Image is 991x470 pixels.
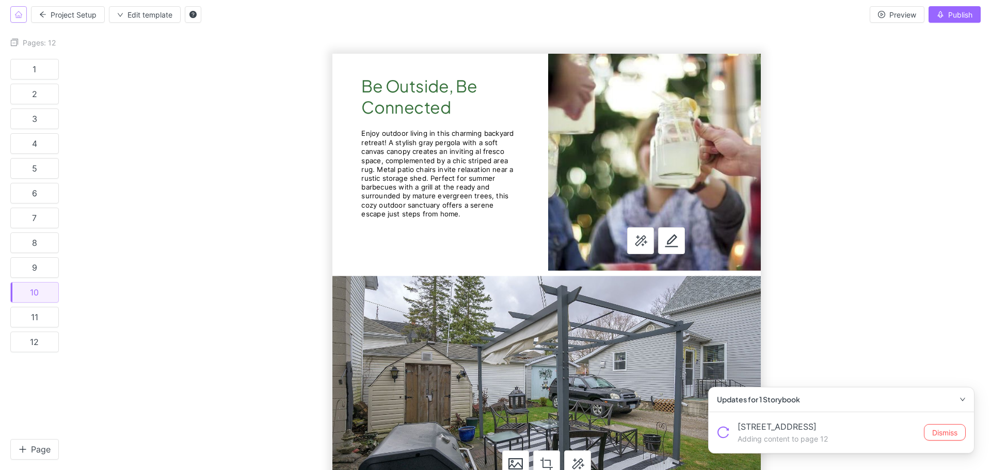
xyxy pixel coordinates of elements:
[960,396,966,402] span: expanded
[10,158,59,179] button: 5
[32,89,37,99] div: 2
[10,183,59,203] button: 6
[717,426,729,438] span: reload
[10,6,27,23] a: Home
[19,445,27,453] span: plus
[709,387,974,412] div: Updates for 1 Storybook
[10,108,59,129] button: 3
[30,287,39,297] div: 10
[889,10,916,19] span: Preview
[359,127,518,254] button: Edit text
[32,138,37,149] div: 4
[10,84,59,104] button: 2
[937,11,944,18] span: rocket
[10,307,59,327] button: 11
[10,332,59,352] button: 12
[948,10,972,19] span: Publish
[717,395,800,404] strong: Updates for 1 Storybook
[39,11,46,18] span: arrow-left
[924,424,966,441] button: Dismiss
[23,38,56,47] span: Pages: 12
[929,6,981,23] a: Publish
[10,282,59,303] button: 10
[738,433,916,445] span: Adding content to page 12
[31,6,105,23] a: Project Setup
[109,6,181,23] button: Edit template
[189,11,197,18] span: question-circle
[30,337,39,347] div: 12
[10,133,59,154] button: 4
[31,444,51,455] span: Page
[31,312,38,322] div: 11
[32,262,37,273] div: 9
[10,59,59,80] button: 1
[359,73,520,120] button: Edit text
[32,238,37,248] div: 8
[10,208,59,228] button: 7
[878,11,885,18] span: play-circle
[32,163,37,174] div: 5
[117,12,123,18] span: down
[32,213,37,223] div: 7
[51,10,97,19] span: Project Setup
[32,188,37,198] div: 6
[10,232,59,253] button: 8
[664,233,679,248] span: edit
[10,257,59,278] button: 9
[33,64,36,74] div: 1
[32,114,37,124] div: 3
[10,439,59,460] button: Add page
[127,10,172,19] span: Edit template
[15,11,22,18] span: home
[932,428,957,437] span: Dismiss
[870,6,924,23] button: Preview
[10,38,19,46] span: switcher
[738,420,916,433] span: [STREET_ADDRESS]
